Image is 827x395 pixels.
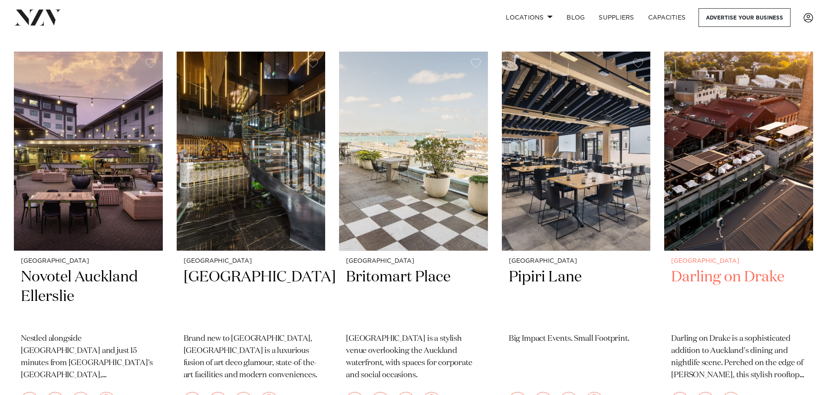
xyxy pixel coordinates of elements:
[346,268,481,326] h2: Britomart Place
[346,258,481,264] small: [GEOGRAPHIC_DATA]
[184,258,319,264] small: [GEOGRAPHIC_DATA]
[14,10,61,25] img: nzv-logo.png
[592,8,641,27] a: SUPPLIERS
[641,8,693,27] a: Capacities
[21,333,156,382] p: Nestled alongside [GEOGRAPHIC_DATA] and just 15 minutes from [GEOGRAPHIC_DATA]'s [GEOGRAPHIC_DATA...
[499,8,560,27] a: Locations
[671,268,806,326] h2: Darling on Drake
[21,258,156,264] small: [GEOGRAPHIC_DATA]
[699,8,791,27] a: Advertise your business
[664,52,813,251] img: Aerial view of Darling on Drake
[509,333,644,345] p: Big Impact Events. Small Footprint.
[509,268,644,326] h2: Pipiri Lane
[560,8,592,27] a: BLOG
[671,258,806,264] small: [GEOGRAPHIC_DATA]
[346,333,481,382] p: [GEOGRAPHIC_DATA] is a stylish venue overlooking the Auckland waterfront, with spaces for corpora...
[671,333,806,382] p: Darling on Drake is a sophisticated addition to Auckland's dining and nightlife scene. Perched on...
[184,268,319,326] h2: [GEOGRAPHIC_DATA]
[509,258,644,264] small: [GEOGRAPHIC_DATA]
[184,333,319,382] p: Brand new to [GEOGRAPHIC_DATA], [GEOGRAPHIC_DATA] is a luxurious fusion of art deco glamour, stat...
[21,268,156,326] h2: Novotel Auckland Ellerslie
